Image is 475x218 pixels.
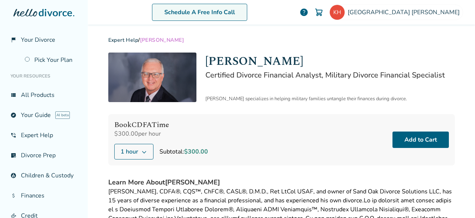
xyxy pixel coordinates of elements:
[10,92,16,98] span: view_list
[6,31,82,48] a: flag_2Your Divorce
[10,193,16,199] span: attach_money
[108,187,452,205] span: [PERSON_NAME], CDFA®, CQS™, ChFC®, CASL®, D.M.D., Ret LtCol USAF, and owner of Sand Oak Divorce S...
[20,51,82,69] a: Pick Your Plan
[159,147,208,156] div: Subtotal:
[10,173,16,178] span: account_child
[6,127,82,144] a: phone_in_talkExpert Help
[205,70,455,80] h2: Certified Divorce Financial Analyst, Military Divorce Financial Specialist
[114,144,153,159] button: 1 hour
[108,53,196,102] img: David Smith
[6,187,82,204] a: attach_moneyFinances
[121,147,138,156] span: 1 hour
[114,130,208,138] div: $300.00 per hour
[348,8,463,16] span: [GEOGRAPHIC_DATA] [PERSON_NAME]
[6,69,82,83] li: Your Resources
[152,4,247,21] a: Schedule A Free Info Call
[140,37,184,44] span: [PERSON_NAME]
[184,148,208,156] span: $300.00
[299,8,308,17] a: help
[6,167,82,184] a: account_childChildren & Custody
[314,8,323,17] img: Cart
[205,95,455,102] div: [PERSON_NAME] specializes in helping military families untangle their finances during divorce.
[10,112,16,118] span: explore
[6,107,82,124] a: exploreYour GuideAI beta
[10,152,16,158] span: list_alt_check
[108,177,455,187] h4: Learn More About [PERSON_NAME]
[6,147,82,164] a: list_alt_checkDivorce Prep
[108,37,139,44] a: Expert Help
[21,36,55,44] span: Your Divorce
[10,37,16,43] span: flag_2
[392,132,449,148] button: Add to Cart
[6,86,82,104] a: view_listAll Products
[10,132,16,138] span: phone_in_talk
[108,37,455,44] div: /
[205,53,455,70] h1: [PERSON_NAME]
[114,120,208,130] h4: Book CDFA Time
[438,182,475,218] iframe: Chat Widget
[55,111,70,119] span: AI beta
[330,5,345,20] img: alessandrah33@yahoo.com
